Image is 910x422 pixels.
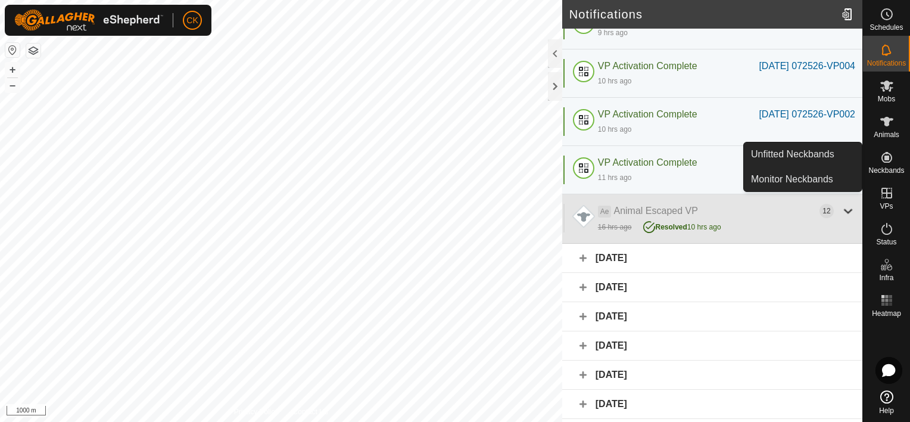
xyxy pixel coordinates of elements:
[880,203,893,210] span: VPs
[598,27,628,38] div: 9 hrs ago
[598,76,632,86] div: 10 hrs ago
[562,273,862,302] div: [DATE]
[867,60,906,67] span: Notifications
[598,61,697,71] span: VP Activation Complete
[751,172,833,187] span: Monitor Neckbands
[5,63,20,77] button: +
[293,407,328,417] a: Contact Us
[759,59,855,73] div: [DATE] 072526-VP004
[655,223,687,231] span: Resolved
[562,390,862,419] div: [DATE]
[744,167,862,191] a: Monitor Neckbands
[562,244,862,273] div: [DATE]
[872,310,901,317] span: Heatmap
[643,218,721,232] div: 10 hrs ago
[878,95,895,103] span: Mobs
[598,109,697,119] span: VP Activation Complete
[26,44,40,58] button: Map Layers
[569,7,837,21] h2: Notifications
[234,407,279,417] a: Privacy Policy
[562,361,862,390] div: [DATE]
[876,238,896,246] span: Status
[598,124,632,135] div: 10 hrs ago
[5,43,20,57] button: Reset Map
[863,386,910,419] a: Help
[186,14,198,27] span: CK
[874,131,899,138] span: Animals
[598,172,632,183] div: 11 hrs ago
[598,222,632,232] div: 16 hrs ago
[879,274,893,281] span: Infra
[562,331,862,361] div: [DATE]
[744,142,862,166] a: Unfitted Neckbands
[14,10,163,31] img: Gallagher Logo
[868,167,904,174] span: Neckbands
[613,206,697,216] span: Animal Escaped VP
[819,204,834,218] div: 12
[879,407,894,414] span: Help
[759,107,855,122] div: [DATE] 072526-VP002
[598,206,612,218] span: Ae
[751,147,834,162] span: Unfitted Neckbands
[562,302,862,331] div: [DATE]
[870,24,903,31] span: Schedules
[5,78,20,92] button: –
[598,157,697,167] span: VP Activation Complete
